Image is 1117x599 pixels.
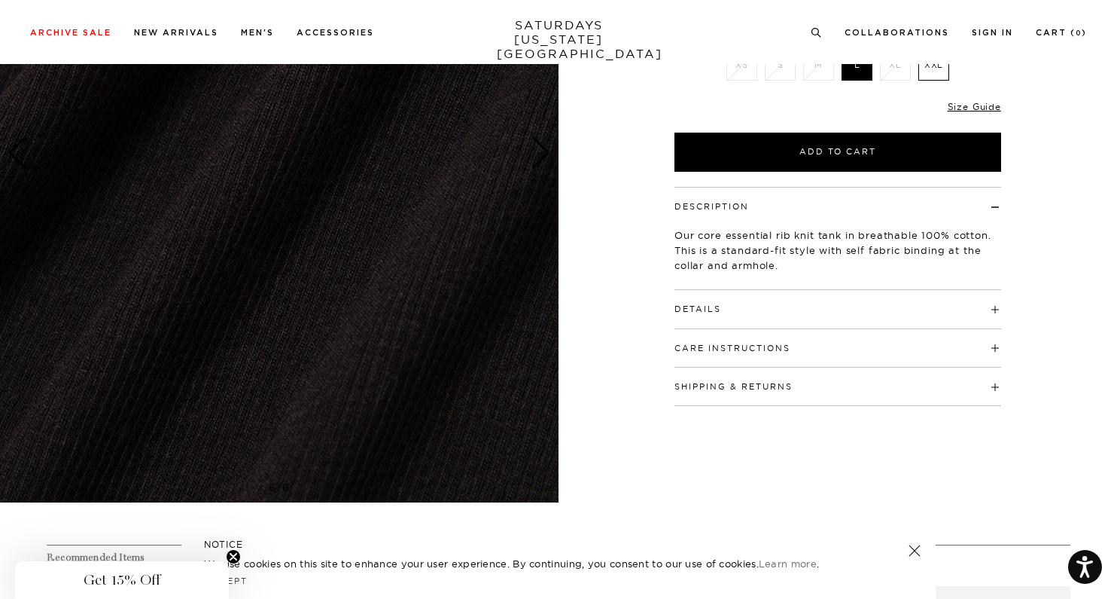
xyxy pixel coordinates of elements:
span: 6 [269,481,276,494]
a: Men's [241,29,274,37]
a: Accessories [297,29,374,37]
a: Collaborations [845,29,949,37]
button: Care Instructions [674,344,790,353]
a: Size Guide [948,101,1001,112]
label: XXL [918,50,949,81]
a: Learn more [759,558,817,570]
p: We use cookies on this site to enhance your user experience. By continuing, you consent to our us... [204,556,860,571]
span: 6 [282,481,290,494]
div: Previous slide [8,136,28,170]
span: Get 15% Off [84,571,160,589]
a: Archive Sale [30,29,111,37]
button: Add to Cart [674,133,1001,172]
a: SATURDAYS[US_STATE][GEOGRAPHIC_DATA] [497,18,621,61]
small: 0 [1076,30,1082,37]
p: Our core essential rib knit tank in breathable 100% cotton. This is a standard-fit style with sel... [674,228,1001,273]
label: L [842,50,872,81]
button: Details [674,305,721,313]
button: Description [674,203,749,211]
h5: NOTICE [204,538,913,552]
a: Sign In [972,29,1013,37]
a: New Arrivals [134,29,218,37]
button: Close teaser [226,549,241,564]
button: Shipping & Returns [674,383,793,391]
div: Next slide [531,136,551,170]
a: Cart (0) [1036,29,1087,37]
h4: Recommended Items [47,552,1070,564]
div: Get 15% OffClose teaser [15,561,229,599]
